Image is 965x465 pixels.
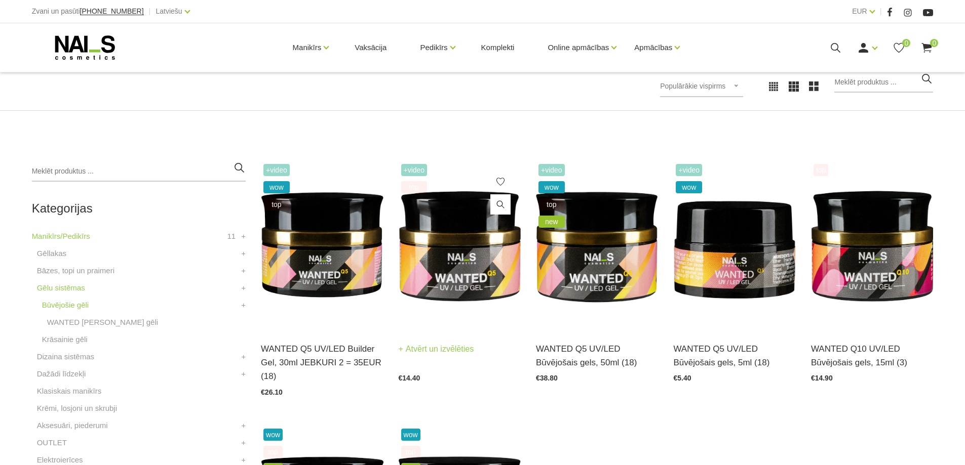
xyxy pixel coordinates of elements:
a: Aksesuāri, piederumi [37,419,108,432]
a: WANTED Q5 UV/LED Būvējošais gels, 50ml (18) [536,342,658,369]
span: wow [263,429,283,441]
a: WANTED Q10 UV/LED Būvējošais gels, 15ml (3) [811,342,933,369]
span: | [149,5,151,18]
a: Dažādi līdzekļi [37,368,86,380]
a: OUTLET [37,437,67,449]
span: top [814,164,828,176]
a: Pedikīrs [420,27,447,68]
a: + [241,282,246,294]
a: Klasiskais manikīrs [37,385,102,397]
span: wow [401,429,420,441]
span: 11 [227,230,236,242]
img: Gels WANTED NAILS cosmetics tehniķu komanda ir radījusi gelu, kas ilgi jau ir katra meistara mekl... [261,161,383,329]
span: new [538,216,565,228]
span: Populārākie vispirms [660,82,725,90]
span: top [401,181,428,193]
a: Bāzes, topi un praimeri [37,265,114,277]
span: +Video [401,164,428,176]
a: 0 [920,41,933,54]
span: 0 [902,39,910,47]
a: Atvērt un izvēlēties [399,342,474,356]
a: + [241,437,246,449]
a: Online apmācības [548,27,609,68]
span: €14.90 [811,374,833,382]
a: + [241,247,246,260]
span: +Video [538,164,565,176]
a: WANTED Q5 UV/LED Būvējošais gels, 5ml (18) [673,342,795,369]
a: EUR [852,5,867,17]
a: Krāsainie gēli [42,333,88,346]
a: Apmācības [634,27,672,68]
span: [PHONE_NUMBER] [80,7,144,15]
a: WANTED [PERSON_NAME] gēli [47,316,159,328]
span: +Video [263,164,290,176]
a: Komplekti [473,23,523,72]
a: Gēllakas [37,247,66,260]
a: + [241,351,246,363]
a: Gēlu sistēmas [37,282,85,294]
span: wow [676,181,702,193]
span: 0 [930,39,938,47]
span: €5.40 [673,374,691,382]
span: top [263,198,290,210]
img: Gels WANTED NAILS cosmetics tehniķu komanda ir radījusi gelu, kas ilgi jau ir katra meistara mekl... [399,161,521,329]
a: + [241,299,246,311]
a: WANTED Q5 UV/LED Builder Gel, 30ml JEBKURI 2 = 35EUR (18) [261,342,383,384]
img: Gels WANTED NAILS cosmetics tehniķu komanda ir radījusi gelu, kas ilgi jau ir katra meistara mekl... [673,161,795,329]
input: Meklēt produktus ... [834,72,933,93]
span: top [538,198,565,210]
a: Krēmi, losjoni un skrubji [37,402,117,414]
h2: Kategorijas [32,202,246,215]
a: 0 [893,41,905,54]
div: Zvani un pasūti [32,5,144,18]
a: Būvējošie gēli [42,299,89,311]
a: + [241,419,246,432]
img: Gels WANTED NAILS cosmetics tehniķu komanda ir radījusi gelu, kas ilgi jau ir katra meistara mekl... [536,161,658,329]
span: €14.40 [399,374,420,382]
span: €38.80 [536,374,558,382]
img: Gels WANTED NAILS cosmetics tehniķu komanda ir radījusi gelu, kas ilgi jau ir katra meistara mekl... [811,161,933,329]
span: +Video [676,164,702,176]
a: Manikīrs [293,27,322,68]
span: top [263,446,283,458]
span: top [401,446,420,458]
a: + [241,368,246,380]
span: | [880,5,882,18]
a: Manikīrs/Pedikīrs [32,230,90,242]
span: €26.10 [261,388,283,396]
a: Vaksācija [346,23,395,72]
a: [PHONE_NUMBER] [80,8,144,15]
span: wow [263,181,290,193]
span: wow [538,181,565,193]
input: Meklēt produktus ... [32,161,246,182]
a: + [241,265,246,277]
a: + [241,230,246,242]
a: Latviešu [156,5,182,17]
a: Dizaina sistēmas [37,351,94,363]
